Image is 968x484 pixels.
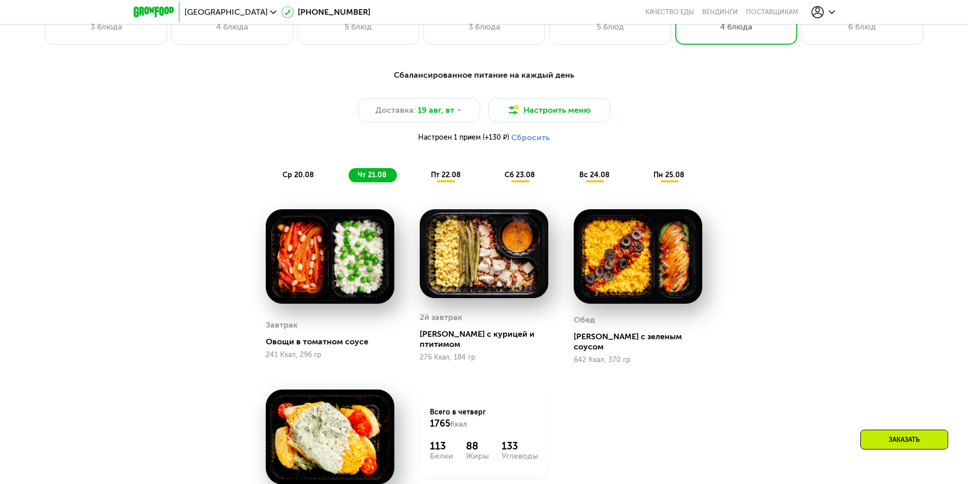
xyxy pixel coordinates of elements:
div: 4 блюда [182,21,283,33]
div: 5 блюд [560,21,661,33]
span: 19 авг, вт [418,104,454,116]
span: пт 22.08 [431,171,461,179]
a: [PHONE_NUMBER] [282,6,370,18]
div: 4 блюда [686,21,787,33]
div: Сбалансированное питание на каждый день [183,69,785,82]
div: 113 [430,440,453,452]
div: Овощи в томатном соусе [266,337,402,347]
div: 3 блюда [434,21,535,33]
span: чт 21.08 [358,171,387,179]
div: 133 [502,440,538,452]
div: Белки [430,452,453,460]
div: Заказать [860,430,948,449]
div: 2й завтрак [420,310,462,325]
div: 6 блюд [812,21,913,33]
div: 88 [466,440,489,452]
div: Углеводы [502,452,538,460]
div: [PERSON_NAME] с зеленым соусом [574,332,710,352]
div: Обед [574,312,595,328]
span: Ккал [450,420,467,429]
span: Настроен 1 прием (+130 ₽) [418,134,509,141]
div: 241 Ккал, 296 гр [266,351,394,359]
div: 642 Ккал, 370 гр [574,356,702,364]
span: ср 20.08 [283,171,314,179]
span: 1765 [430,418,450,429]
span: Доставка: [376,104,416,116]
div: Всего в четверг [430,407,538,430]
div: 3 блюда [56,21,157,33]
div: 5 блюд [308,21,409,33]
button: Сбросить [511,133,550,143]
span: пн 25.08 [653,171,684,179]
span: сб 23.08 [505,171,535,179]
div: [PERSON_NAME] с курицей и птитимом [420,329,556,349]
a: Вендинги [702,8,738,16]
span: вс 24.08 [579,171,610,179]
button: Настроить меню [488,98,610,122]
div: Жиры [466,452,489,460]
div: Завтрак [266,317,298,333]
span: [GEOGRAPHIC_DATA] [184,8,268,16]
div: 276 Ккал, 184 гр [420,353,548,362]
a: Качество еды [645,8,694,16]
div: поставщикам [746,8,798,16]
